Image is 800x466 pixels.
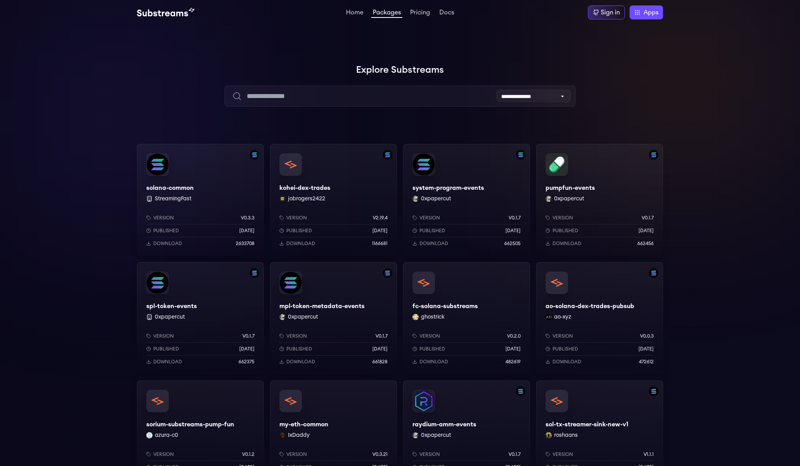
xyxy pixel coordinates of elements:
[403,144,530,256] a: Filter by solana networksystem-program-eventssystem-program-events0xpapercut 0xpapercutVersionv0....
[155,431,178,439] button: azura-c0
[241,215,254,221] p: v0.3.3
[644,451,654,457] p: v1.1.1
[536,144,663,256] a: Filter by solana networkpumpfun-eventspumpfun-events0xpapercut 0xpapercutVersionv0.1.7Published[D...
[288,431,310,439] button: IxDaddy
[640,333,654,339] p: v0.0.3
[270,262,397,374] a: Filter by solana networkmpl-token-metadata-eventsmpl-token-metadata-events0xpapercut 0xpapercutVe...
[403,262,530,374] a: fc-solana-substreamsfc-solana-substreamsghostrick ghostrickVersionv0.2.0Published[DATE]Download48...
[505,346,521,352] p: [DATE]
[554,431,578,439] button: roshaans
[421,195,451,203] button: 0xpapercut
[236,240,254,247] p: 2633708
[242,333,254,339] p: v0.1.7
[286,215,307,221] p: Version
[642,215,654,221] p: v0.1.7
[383,268,392,278] img: Filter by solana network
[286,359,315,365] p: Download
[344,9,365,17] a: Home
[286,451,307,457] p: Version
[372,228,388,234] p: [DATE]
[419,228,445,234] p: Published
[644,8,658,17] span: Apps
[601,8,620,17] div: Sign in
[554,195,584,203] button: 0xpapercut
[153,240,182,247] p: Download
[371,9,402,18] a: Packages
[504,240,521,247] p: 662505
[372,240,388,247] p: 1166681
[286,346,312,352] p: Published
[649,150,658,159] img: Filter by solana network
[553,333,573,339] p: Version
[250,268,259,278] img: Filter by solana network
[516,387,525,396] img: Filter by solana network
[137,262,264,374] a: Filter by solana networkspl-token-eventsspl-token-events 0xpapercutVersionv0.1.7Published[DATE]Do...
[239,346,254,352] p: [DATE]
[553,451,573,457] p: Version
[553,346,578,352] p: Published
[409,9,432,17] a: Pricing
[421,313,445,321] button: ghostrick
[153,215,174,221] p: Version
[421,431,451,439] button: 0xpapercut
[553,228,578,234] p: Published
[153,228,179,234] p: Published
[372,346,388,352] p: [DATE]
[286,228,312,234] p: Published
[242,451,254,457] p: v0.1.2
[288,195,325,203] button: jobrogers2422
[375,333,388,339] p: v0.1.7
[372,359,388,365] p: 661828
[649,387,658,396] img: Filter by solana network
[153,346,179,352] p: Published
[419,346,445,352] p: Published
[383,150,392,159] img: Filter by solana network
[536,262,663,374] a: Filter by solana networkao-solana-dex-trades-pubsubao-solana-dex-trades-pubsubao-xyz ao-xyzVersio...
[639,346,654,352] p: [DATE]
[153,333,174,339] p: Version
[270,144,397,256] a: Filter by solana networkkohei-dex-tradeskohei-dex-tradesjobrogers2422 jobrogers2422Versionv2.19.4...
[505,228,521,234] p: [DATE]
[509,451,521,457] p: v0.1.7
[554,313,571,321] button: ao-xyz
[516,150,525,159] img: Filter by solana network
[639,359,654,365] p: 472612
[553,359,581,365] p: Download
[588,5,625,19] a: Sign in
[649,268,658,278] img: Filter by solana network
[137,8,195,17] img: Substream's logo
[419,359,448,365] p: Download
[553,215,573,221] p: Version
[155,195,191,203] button: StreamingFast
[239,359,254,365] p: 662375
[153,451,174,457] p: Version
[286,240,315,247] p: Download
[288,313,318,321] button: 0xpapercut
[637,240,654,247] p: 662456
[438,9,456,17] a: Docs
[239,228,254,234] p: [DATE]
[137,144,264,256] a: Filter by solana networksolana-commonsolana-common StreamingFastVersionv0.3.3Published[DATE]Downl...
[373,215,388,221] p: v2.19.4
[419,451,440,457] p: Version
[419,333,440,339] p: Version
[419,240,448,247] p: Download
[507,333,521,339] p: v0.2.0
[419,215,440,221] p: Version
[137,62,663,78] h1: Explore Substreams
[250,150,259,159] img: Filter by solana network
[505,359,521,365] p: 482619
[553,240,581,247] p: Download
[155,313,185,321] button: 0xpapercut
[286,333,307,339] p: Version
[372,451,388,457] p: v0.3.21
[153,359,182,365] p: Download
[639,228,654,234] p: [DATE]
[509,215,521,221] p: v0.1.7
